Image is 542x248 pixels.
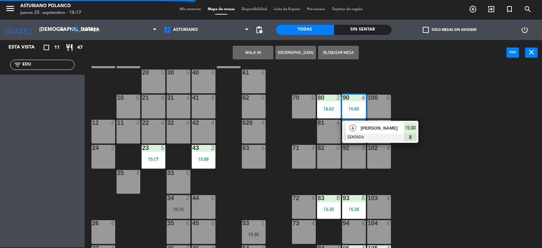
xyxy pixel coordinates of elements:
[117,170,118,176] div: 25
[167,170,168,176] div: 33
[192,220,193,226] div: 45
[186,195,190,201] div: 2
[387,120,391,126] div: 4
[211,195,215,201] div: 6
[505,5,514,13] i: turned_in_not
[255,26,263,34] span: pending_actions
[336,145,340,151] div: 6
[423,27,429,33] span: check_box_outline_blank
[349,125,356,131] span: 4
[469,5,477,13] i: add_circle_outline
[142,145,143,151] div: 23
[387,195,391,201] div: 4
[261,220,265,226] div: 1
[5,3,15,14] i: menu
[506,47,519,58] button: power_input
[58,26,66,34] i: arrow_drop_down
[317,107,341,111] div: 16:03
[82,27,100,32] span: Comida
[77,44,83,52] span: 47
[167,95,168,101] div: 31
[211,70,215,76] div: 4
[204,7,238,11] span: Mapa de mesas
[186,220,190,226] div: 6
[176,7,204,11] span: Mis reservas
[111,145,115,151] div: 2
[192,95,193,101] div: 41
[361,95,366,101] div: 4
[261,120,265,126] div: 4
[342,107,366,111] div: 15:00
[54,44,60,52] span: 11
[317,207,341,212] div: 15:30
[136,170,140,176] div: 4
[142,70,143,76] div: 20
[238,7,270,11] span: Disponibilidad
[521,26,529,34] i: power_settings_new
[270,7,304,11] span: Lista de Espera
[161,145,165,151] div: 5
[342,207,366,212] div: 15:30
[211,120,215,126] div: 4
[161,120,165,126] div: 4
[261,95,265,101] div: 6
[261,145,265,151] div: 6
[142,95,143,101] div: 21
[117,120,118,126] div: 11
[509,48,517,56] i: power_input
[211,95,215,101] div: 4
[111,220,115,226] div: 4
[3,43,49,52] div: Esta vista
[22,61,74,69] input: Filtrar por nombre...
[161,70,165,76] div: 5
[261,70,265,76] div: 6
[20,3,81,9] div: Asturiano Polanco
[186,70,190,76] div: 5
[111,120,115,126] div: 4
[192,145,193,151] div: 43
[167,195,168,201] div: 34
[167,220,168,226] div: 35
[192,157,215,161] div: 15:08
[304,7,329,11] span: Pre-acceso
[14,61,22,69] i: filter_list
[487,5,495,13] i: exit_to_app
[423,27,476,33] label: Solo mesas sin asignar
[167,120,168,126] div: 32
[336,95,340,101] div: 2
[361,120,366,126] div: 4
[311,220,315,226] div: 4
[311,95,315,101] div: 6
[192,195,193,201] div: 44
[186,170,190,176] div: 6
[65,43,74,52] i: restaurant
[167,70,168,76] div: 30
[524,5,532,13] i: search
[336,120,340,126] div: 4
[334,25,392,35] div: Sin sentar
[186,120,190,126] div: 4
[211,145,215,151] div: 2
[173,27,198,32] span: Asturiano
[275,46,316,59] button: [GEOGRAPHIC_DATA]
[192,120,193,126] div: 42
